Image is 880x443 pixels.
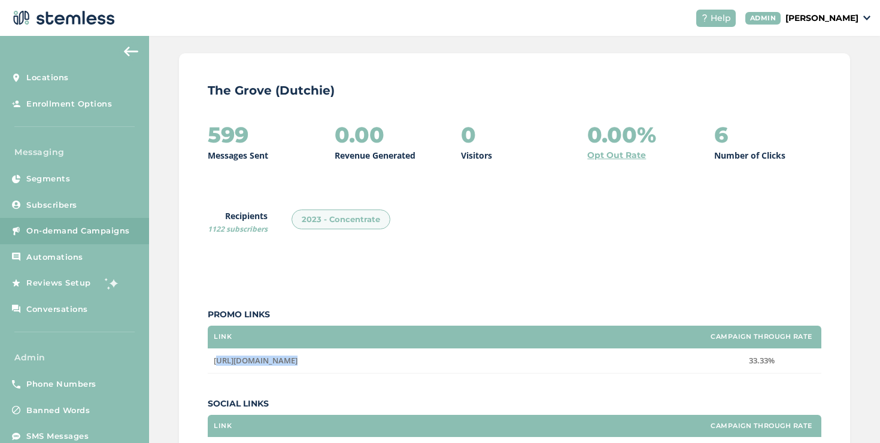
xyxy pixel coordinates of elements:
p: Visitors [461,149,492,162]
h2: 599 [208,123,248,147]
img: icon_down-arrow-small-66adaf34.svg [863,16,870,20]
label: https://thegroveca.com/menu/?dtche%5Bpath%5D=specials%2Fsale%2F68b9d0e3e5bdd80087bba029&dtche%5Bs... [214,356,696,366]
span: Banned Words [26,405,90,417]
img: logo-dark-0685b13c.svg [10,6,115,30]
h2: 0.00 [335,123,384,147]
span: On-demand Campaigns [26,225,130,237]
img: icon-arrow-back-accent-c549486e.svg [124,47,138,56]
iframe: Chat Widget [820,386,880,443]
label: Campaign Through Rate [711,422,812,430]
label: Link [214,333,232,341]
div: ADMIN [745,12,781,25]
h2: 6 [714,123,728,147]
p: Revenue Generated [335,149,415,162]
span: 33.33% [749,355,775,366]
label: Social Links [208,398,821,410]
span: Locations [26,72,69,84]
span: Enrollment Options [26,98,112,110]
span: Subscribers [26,199,77,211]
span: Phone Numbers [26,378,96,390]
label: 33.33% [708,356,815,366]
label: Campaign Through Rate [711,333,812,341]
img: glitter-stars-b7820f95.gif [100,271,124,295]
span: Help [711,12,731,25]
span: [URL][DOMAIN_NAME] [214,355,298,366]
img: icon-help-white-03924b79.svg [701,14,708,22]
span: SMS Messages [26,430,89,442]
span: Segments [26,173,70,185]
p: Messages Sent [208,149,268,162]
span: Automations [26,251,83,263]
span: Conversations [26,304,88,315]
h2: 0.00% [587,123,656,147]
a: Opt Out Rate [587,149,646,162]
label: Link [214,422,232,430]
label: Promo Links [208,308,821,321]
h2: 0 [461,123,476,147]
span: 1122 subscribers [208,224,268,234]
label: Recipients [208,210,268,235]
span: Reviews Setup [26,277,91,289]
p: Number of Clicks [714,149,785,162]
p: The Grove (Dutchie) [208,82,821,99]
div: 2023 - Concentrate [292,210,390,230]
p: [PERSON_NAME] [785,12,858,25]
